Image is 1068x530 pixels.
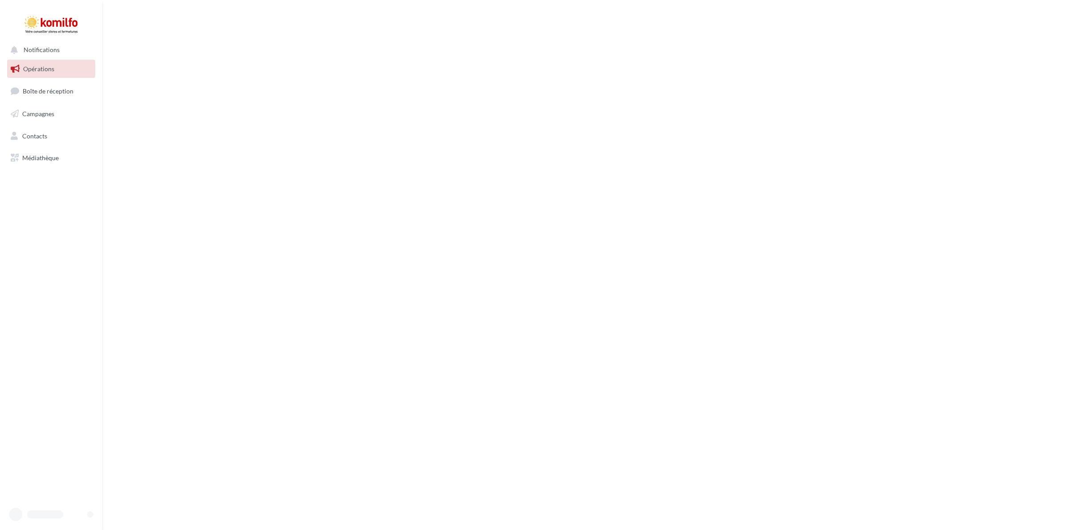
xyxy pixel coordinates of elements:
a: Contacts [5,127,97,146]
span: Opérations [23,65,54,73]
span: Notifications [24,46,60,54]
span: Contacts [22,132,47,139]
span: Boîte de réception [23,87,73,95]
a: Opérations [5,60,97,78]
span: Campagnes [22,110,54,117]
span: Médiathèque [22,154,59,162]
a: Médiathèque [5,149,97,167]
a: Boîte de réception [5,81,97,101]
a: Campagnes [5,105,97,123]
